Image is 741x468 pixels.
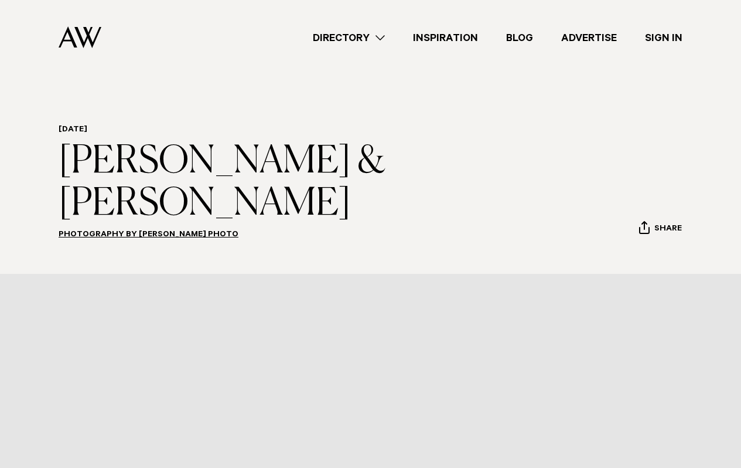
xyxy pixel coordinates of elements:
[631,30,696,46] a: Sign In
[59,141,600,225] h1: [PERSON_NAME] & [PERSON_NAME]
[654,224,682,235] span: Share
[399,30,492,46] a: Inspiration
[638,221,682,238] button: Share
[59,230,238,240] a: Photography by [PERSON_NAME] Photo
[59,125,600,136] h6: [DATE]
[299,30,399,46] a: Directory
[492,30,547,46] a: Blog
[59,26,101,48] img: Auckland Weddings Logo
[547,30,631,46] a: Advertise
